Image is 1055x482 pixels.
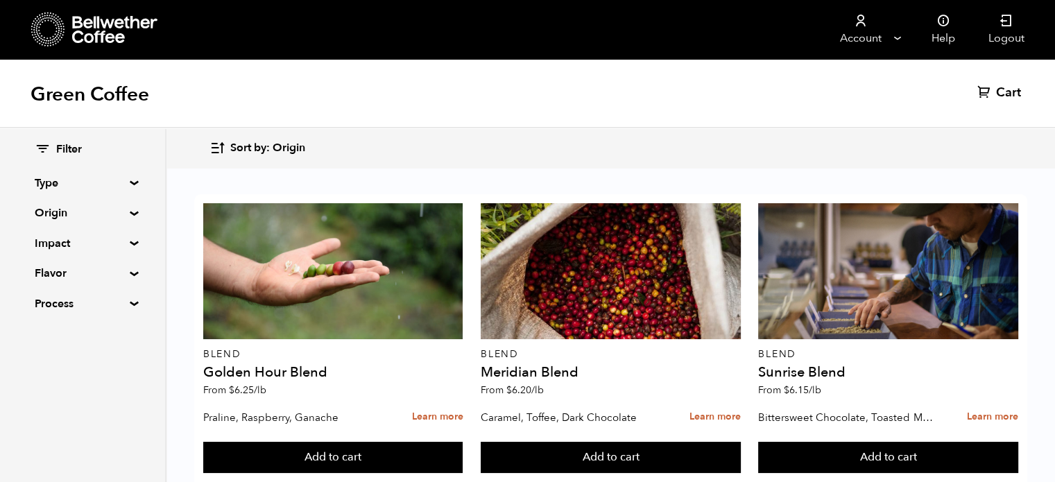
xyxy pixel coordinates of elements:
[229,384,234,397] span: $
[689,402,741,432] a: Learn more
[56,142,82,157] span: Filter
[758,407,935,428] p: Bittersweet Chocolate, Toasted Marshmallow, Candied Orange, Praline
[481,384,544,397] span: From
[506,384,512,397] span: $
[809,384,821,397] span: /lb
[758,442,1018,474] button: Add to cart
[758,384,821,397] span: From
[203,442,463,474] button: Add to cart
[506,384,544,397] bdi: 6.20
[481,350,741,359] p: Blend
[229,384,266,397] bdi: 6.25
[35,265,130,282] summary: Flavor
[977,85,1024,101] a: Cart
[758,365,1018,379] h4: Sunrise Blend
[209,132,305,164] button: Sort by: Origin
[967,402,1018,432] a: Learn more
[203,407,380,428] p: Praline, Raspberry, Ganache
[35,235,130,252] summary: Impact
[230,141,305,156] span: Sort by: Origin
[31,82,149,107] h1: Green Coffee
[758,350,1018,359] p: Blend
[996,85,1021,101] span: Cart
[254,384,266,397] span: /lb
[35,205,130,221] summary: Origin
[481,442,741,474] button: Add to cart
[481,365,741,379] h4: Meridian Blend
[531,384,544,397] span: /lb
[784,384,789,397] span: $
[203,350,463,359] p: Blend
[203,384,266,397] span: From
[784,384,821,397] bdi: 6.15
[481,407,658,428] p: Caramel, Toffee, Dark Chocolate
[35,295,130,312] summary: Process
[411,402,463,432] a: Learn more
[35,175,130,191] summary: Type
[203,365,463,379] h4: Golden Hour Blend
